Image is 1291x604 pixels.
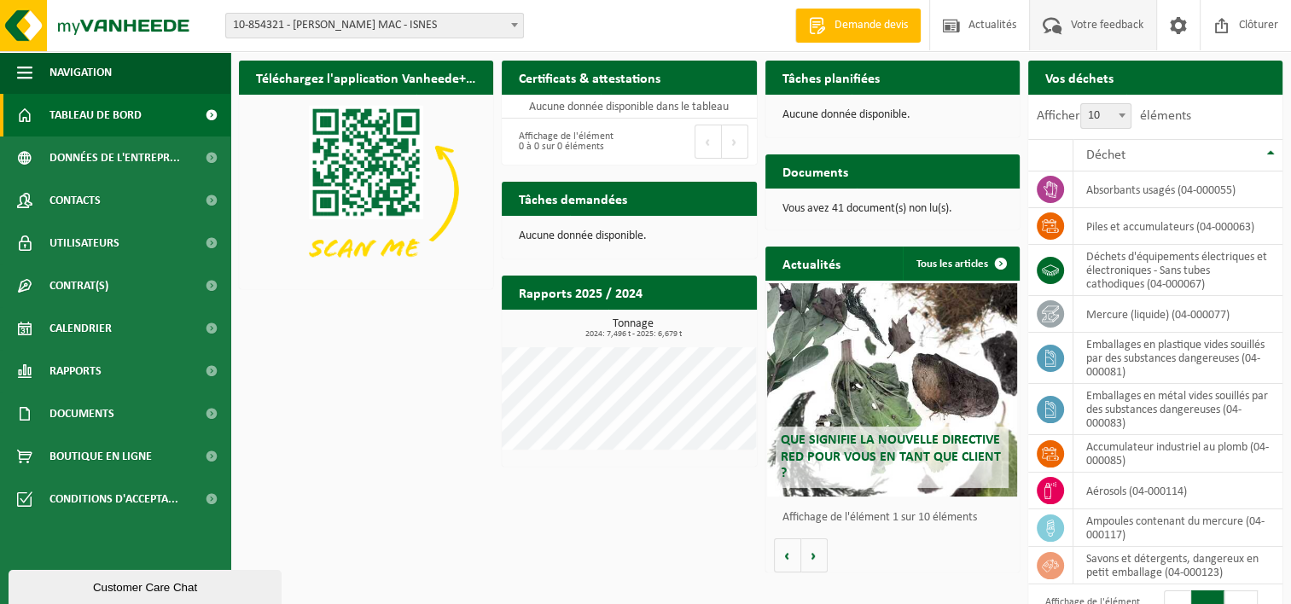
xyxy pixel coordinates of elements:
iframe: chat widget [9,566,285,604]
span: Documents [49,392,114,435]
td: accumulateur industriel au plomb (04-000085) [1073,435,1282,473]
h2: Tâches planifiées [765,61,897,94]
p: Vous avez 41 document(s) non lu(s). [782,203,1003,215]
td: emballages en plastique vides souillés par des substances dangereuses (04-000081) [1073,333,1282,384]
h2: Vos déchets [1028,61,1131,94]
td: Piles et accumulateurs (04-000063) [1073,208,1282,245]
span: 10-854321 - ELIA CRÉALYS MAC - ISNES [225,13,524,38]
span: 10 [1080,103,1131,129]
span: Conditions d'accepta... [49,478,178,520]
a: Consulter les rapports [608,309,755,343]
span: Calendrier [49,307,112,350]
span: Données de l'entrepr... [49,136,180,179]
h2: Actualités [765,247,858,280]
span: 10 [1081,104,1131,128]
button: Volgende [801,538,828,572]
img: Download de VHEPlus App [239,95,493,286]
span: 10-854321 - ELIA CRÉALYS MAC - ISNES [226,14,523,38]
label: Afficher éléments [1037,109,1191,123]
p: Affichage de l'élément 1 sur 10 éléments [782,512,1011,524]
td: Aucune donnée disponible dans le tableau [502,95,756,119]
p: Aucune donnée disponible. [519,230,739,242]
h2: Tâches demandées [502,182,644,215]
td: absorbants usagés (04-000055) [1073,171,1282,208]
a: Que signifie la nouvelle directive RED pour vous en tant que client ? [767,283,1016,497]
td: déchets d'équipements électriques et électroniques - Sans tubes cathodiques (04-000067) [1073,245,1282,296]
td: aérosols (04-000114) [1073,473,1282,509]
span: Rapports [49,350,102,392]
a: Tous les articles [903,247,1018,281]
td: mercure (liquide) (04-000077) [1073,296,1282,333]
h3: Tonnage [510,318,756,339]
div: Affichage de l'élément 0 à 0 sur 0 éléments [510,123,620,160]
td: savons et détergents, dangereux en petit emballage (04-000123) [1073,547,1282,584]
p: Aucune donnée disponible. [782,109,1003,121]
span: Déchet [1086,148,1125,162]
td: ampoules contenant du mercure (04-000117) [1073,509,1282,547]
span: Contrat(s) [49,264,108,307]
span: Boutique en ligne [49,435,152,478]
a: Demande devis [795,9,921,43]
span: Demande devis [830,17,912,34]
h2: Certificats & attestations [502,61,677,94]
span: 2024: 7,496 t - 2025: 6,679 t [510,330,756,339]
h2: Téléchargez l'application Vanheede+ maintenant! [239,61,493,94]
td: emballages en métal vides souillés par des substances dangereuses (04-000083) [1073,384,1282,435]
h2: Rapports 2025 / 2024 [502,276,660,309]
span: Contacts [49,179,101,222]
button: Previous [695,125,722,159]
span: Navigation [49,51,112,94]
button: Vorige [774,538,801,572]
span: Utilisateurs [49,222,119,264]
span: Tableau de bord [49,94,142,136]
button: Next [722,125,748,159]
h2: Documents [765,154,865,188]
span: Que signifie la nouvelle directive RED pour vous en tant que client ? [780,433,1000,479]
